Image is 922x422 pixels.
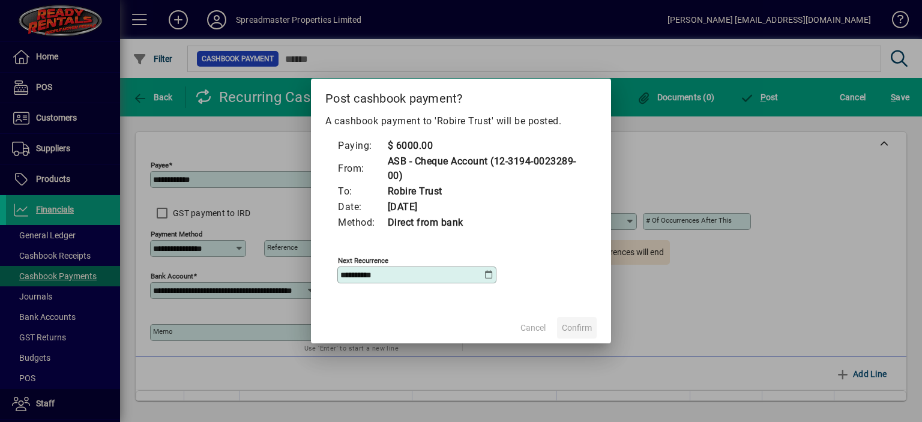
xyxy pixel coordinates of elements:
td: Direct from bank [387,215,585,231]
td: To: [337,184,387,199]
td: Paying: [337,138,387,154]
td: From: [337,154,387,184]
td: Date: [337,199,387,215]
td: [DATE] [387,199,585,215]
td: ASB - Cheque Account (12-3194-0023289-00) [387,154,585,184]
h2: Post cashbook payment? [311,79,611,113]
td: Robire Trust [387,184,585,199]
td: Method: [337,215,387,231]
p: A cashbook payment to 'Robire Trust' will be posted. [325,114,597,128]
mat-label: Next recurrence [338,256,388,265]
td: $ 6000.00 [387,138,585,154]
